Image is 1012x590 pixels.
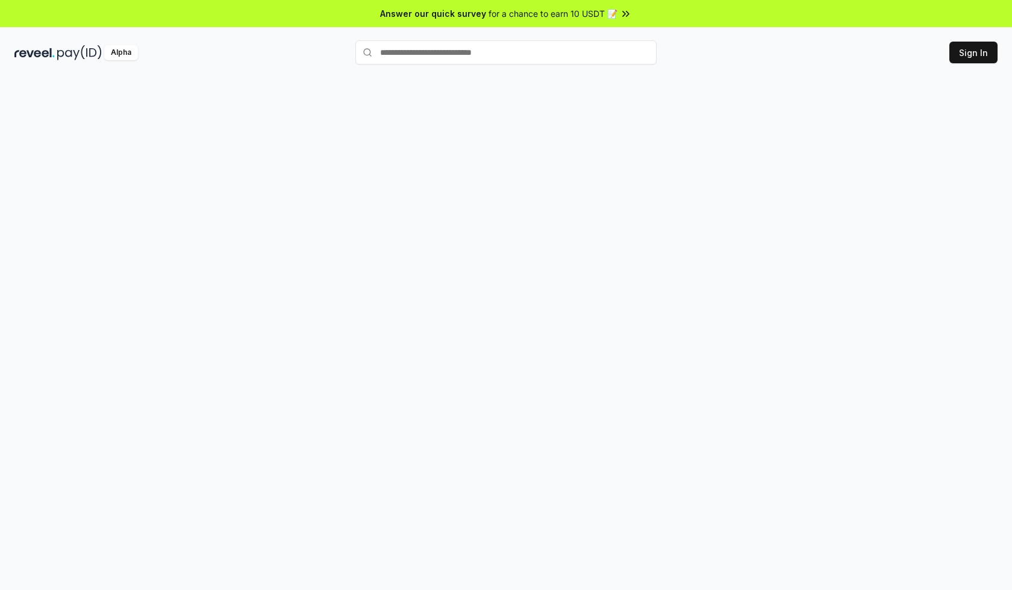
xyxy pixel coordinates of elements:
[380,7,486,20] span: Answer our quick survey
[14,45,55,60] img: reveel_dark
[57,45,102,60] img: pay_id
[104,45,138,60] div: Alpha
[949,42,998,63] button: Sign In
[489,7,617,20] span: for a chance to earn 10 USDT 📝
